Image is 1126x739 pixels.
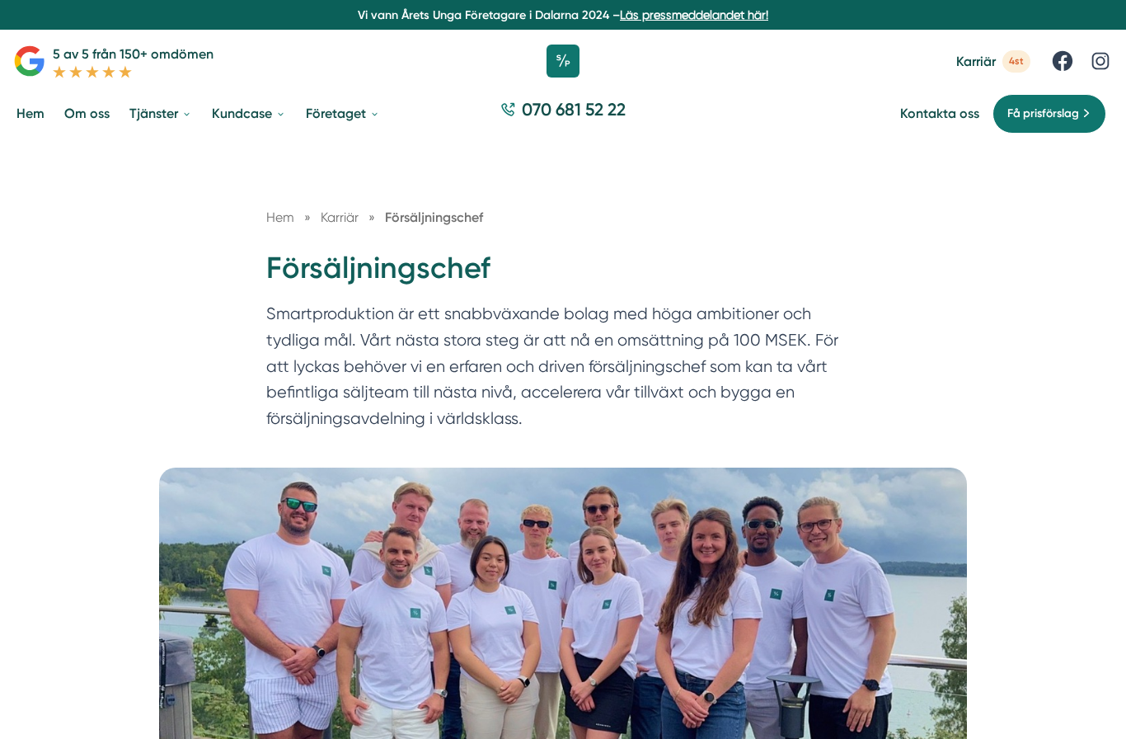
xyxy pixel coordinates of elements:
[900,106,979,121] a: Kontakta oss
[956,50,1030,73] a: Karriär 4st
[266,207,860,228] nav: Breadcrumb
[266,209,294,225] a: Hem
[304,207,311,228] span: »
[209,92,289,134] a: Kundcase
[620,8,768,21] a: Läs pressmeddelandet här!
[303,92,383,134] a: Företaget
[13,92,48,134] a: Hem
[494,97,632,129] a: 070 681 52 22
[7,7,1119,23] p: Vi vann Årets Unga Företagare i Dalarna 2024 –
[321,209,362,225] a: Karriär
[992,94,1106,134] a: Få prisförslag
[368,207,375,228] span: »
[385,209,483,225] a: Försäljningschef
[53,44,213,64] p: 5 av 5 från 150+ omdömen
[522,97,626,121] span: 070 681 52 22
[126,92,195,134] a: Tjänster
[266,301,860,440] p: Smartproduktion är ett snabbväxande bolag med höga ambitioner och tydliga mål. Vårt nästa stora s...
[1002,50,1030,73] span: 4st
[266,248,860,302] h1: Försäljningschef
[61,92,113,134] a: Om oss
[956,54,996,69] span: Karriär
[1007,105,1079,123] span: Få prisförslag
[321,209,359,225] span: Karriär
